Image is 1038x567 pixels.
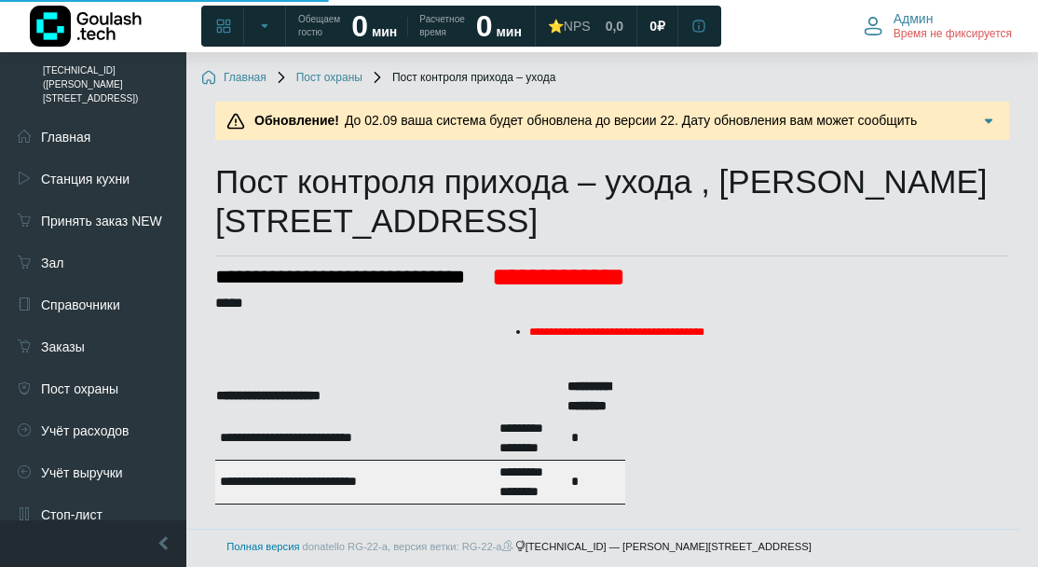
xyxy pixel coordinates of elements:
[287,9,533,43] a: Обещаем гостю 0 мин Расчетное время 0 мин
[351,9,368,43] strong: 0
[201,71,266,86] a: Главная
[215,162,1009,241] h1: Пост контроля прихода – ухода , [PERSON_NAME][STREET_ADDRESS]
[19,529,1019,564] footer: [TECHNICAL_ID] — [PERSON_NAME][STREET_ADDRESS]
[548,18,591,35] div: ⭐
[30,6,142,47] img: Логотип компании Goulash.tech
[606,18,623,35] span: 0,0
[894,10,934,27] span: Админ
[853,7,1023,46] button: Админ Время не фиксируется
[649,18,657,35] span: 0
[979,112,998,131] img: Подробнее
[298,13,340,39] span: Обещаем гостю
[249,113,917,147] span: До 02.09 ваша система будет обновлена до версии 22. Дату обновления вам может сообщить поддержка....
[419,13,464,39] span: Расчетное время
[564,19,591,34] span: NPS
[372,24,397,39] span: мин
[496,24,521,39] span: мин
[226,541,299,552] a: Полная версия
[370,71,555,86] span: Пост контроля прихода – ухода
[894,27,1012,42] span: Время не фиксируется
[274,71,362,86] a: Пост охраны
[226,112,245,131] img: Предупреждение
[657,18,665,35] span: ₽
[303,541,515,552] span: donatello RG-22-a, версия ветки: RG-22-a
[254,113,339,128] b: Обновление!
[638,9,676,43] a: 0 ₽
[476,9,493,43] strong: 0
[537,9,635,43] a: ⭐NPS 0,0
